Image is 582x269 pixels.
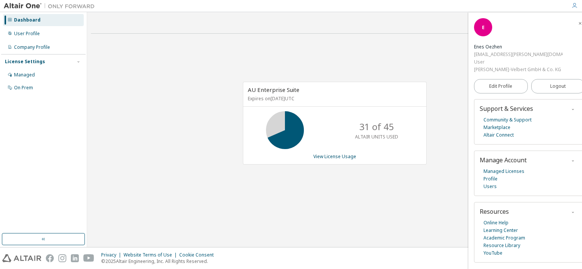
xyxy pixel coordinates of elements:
[359,120,394,133] p: 31 of 45
[2,254,41,262] img: altair_logo.svg
[483,234,525,242] a: Academic Program
[5,59,45,65] div: License Settings
[58,254,66,262] img: instagram.svg
[550,82,566,90] span: Logout
[474,58,563,66] div: User
[483,175,498,183] a: Profile
[14,17,41,23] div: Dashboard
[480,207,509,216] span: Resources
[483,219,508,227] a: Online Help
[14,85,33,91] div: On Prem
[483,242,520,249] a: Resource Library
[14,72,35,78] div: Managed
[482,24,485,31] span: E
[4,2,99,10] img: Altair One
[483,168,524,175] a: Managed Licenses
[14,44,50,50] div: Company Profile
[124,252,179,258] div: Website Terms of Use
[480,156,527,164] span: Manage Account
[474,43,563,51] div: Enes Oezhen
[179,252,218,258] div: Cookie Consent
[14,31,40,37] div: User Profile
[248,95,420,102] p: Expires on [DATE] UTC
[474,66,563,73] div: [PERSON_NAME]-Velbert GmbH & Co. KG
[101,252,124,258] div: Privacy
[483,131,514,139] a: Altair Connect
[355,134,398,140] p: ALTAIR UNITS USED
[489,83,512,89] span: Edit Profile
[313,153,356,160] a: View License Usage
[483,124,510,131] a: Marketplace
[71,254,79,262] img: linkedin.svg
[483,183,497,190] a: Users
[46,254,54,262] img: facebook.svg
[248,86,299,93] span: AU Enterprise Suite
[480,104,533,113] span: Support & Services
[483,227,518,234] a: Learning Center
[101,258,218,264] p: © 2025 Altair Engineering, Inc. All Rights Reserved.
[483,116,532,124] a: Community & Support
[474,79,528,93] a: Edit Profile
[483,249,502,257] a: YouTube
[474,51,563,58] div: [EMAIL_ADDRESS][PERSON_NAME][DOMAIN_NAME]
[83,254,94,262] img: youtube.svg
